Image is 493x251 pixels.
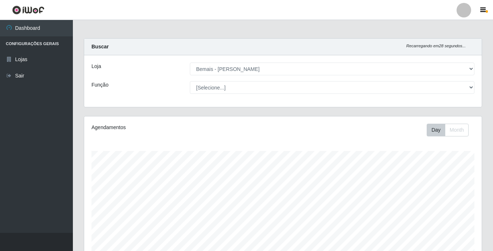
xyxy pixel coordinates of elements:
[427,124,474,136] div: Toolbar with button groups
[12,5,44,15] img: CoreUI Logo
[91,124,244,131] div: Agendamentos
[91,44,109,49] strong: Buscar
[427,124,469,136] div: First group
[445,124,469,136] button: Month
[91,63,101,70] label: Loja
[91,81,109,89] label: Função
[406,44,466,48] i: Recarregando em 28 segundos...
[427,124,445,136] button: Day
